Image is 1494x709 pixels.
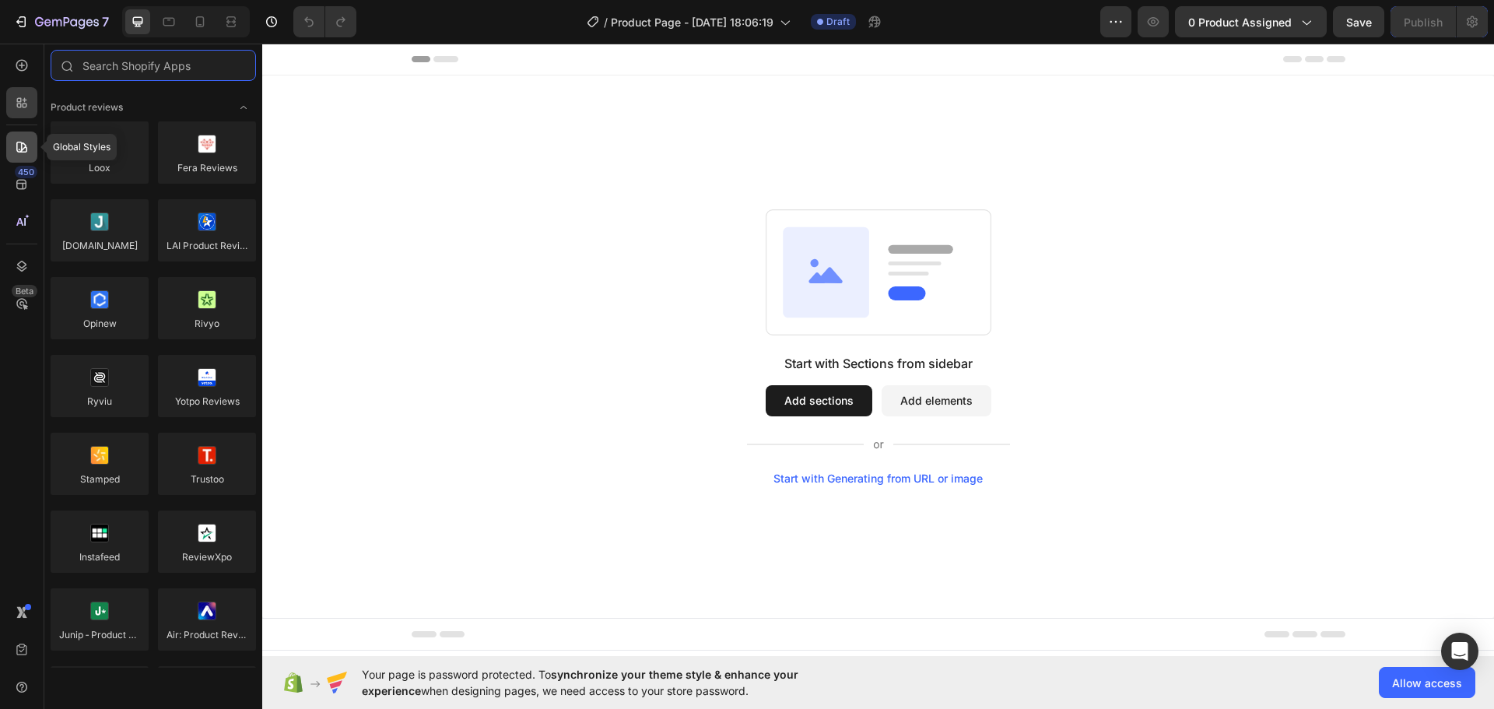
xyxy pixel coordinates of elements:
span: Product reviews [51,100,123,114]
div: Open Intercom Messenger [1441,633,1478,670]
div: Beta [12,285,37,297]
span: 0 product assigned [1188,14,1292,30]
button: Publish [1391,6,1456,37]
button: Allow access [1379,667,1475,698]
span: synchronize your theme style & enhance your experience [362,668,798,697]
span: / [604,14,608,30]
span: Allow access [1392,675,1462,691]
div: Start with Generating from URL or image [511,429,721,441]
button: Add elements [619,342,729,373]
div: Start with Sections from sidebar [522,311,710,329]
button: 0 product assigned [1175,6,1327,37]
input: Search Shopify Apps [51,50,256,81]
div: 450 [15,166,37,178]
iframe: Design area [262,44,1494,656]
p: 7 [102,12,109,31]
button: 7 [6,6,116,37]
span: Draft [826,15,850,29]
span: Product Page - [DATE] 18:06:19 [611,14,773,30]
span: Your page is password protected. To when designing pages, we need access to your store password. [362,666,859,699]
button: Add sections [503,342,610,373]
button: Save [1333,6,1384,37]
div: Undo/Redo [293,6,356,37]
span: Save [1346,16,1372,29]
div: Publish [1404,14,1443,30]
span: Toggle open [231,95,256,120]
